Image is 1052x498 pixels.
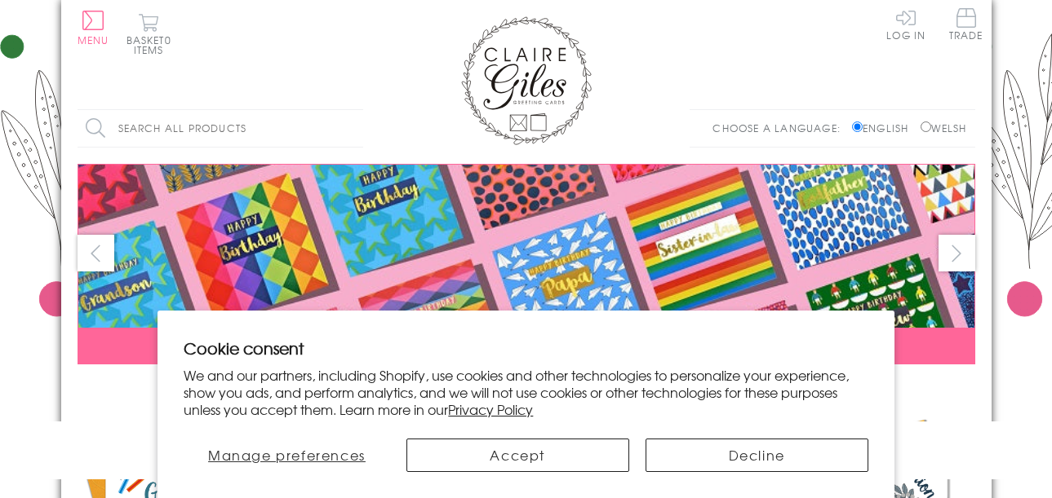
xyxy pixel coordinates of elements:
[921,121,931,132] input: Welsh
[939,235,975,271] button: next
[921,121,967,135] label: Welsh
[78,235,114,271] button: prev
[448,399,533,419] a: Privacy Policy
[78,110,363,147] input: Search all products
[852,121,917,135] label: English
[852,121,863,132] input: English
[949,8,983,43] a: Trade
[78,377,975,402] div: Carousel Pagination
[461,16,592,145] img: Claire Giles Greetings Cards
[886,8,925,40] a: Log In
[184,337,868,359] h2: Cookie consent
[646,439,868,472] button: Decline
[78,11,109,45] button: Menu
[127,13,171,55] button: Basket0 items
[347,110,363,147] input: Search
[208,445,366,465] span: Manage preferences
[712,121,849,135] p: Choose a language:
[134,33,171,57] span: 0 items
[406,439,629,472] button: Accept
[184,367,868,417] p: We and our partners, including Shopify, use cookies and other technologies to personalize your ex...
[78,33,109,47] span: Menu
[184,439,389,472] button: Manage preferences
[949,8,983,40] span: Trade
